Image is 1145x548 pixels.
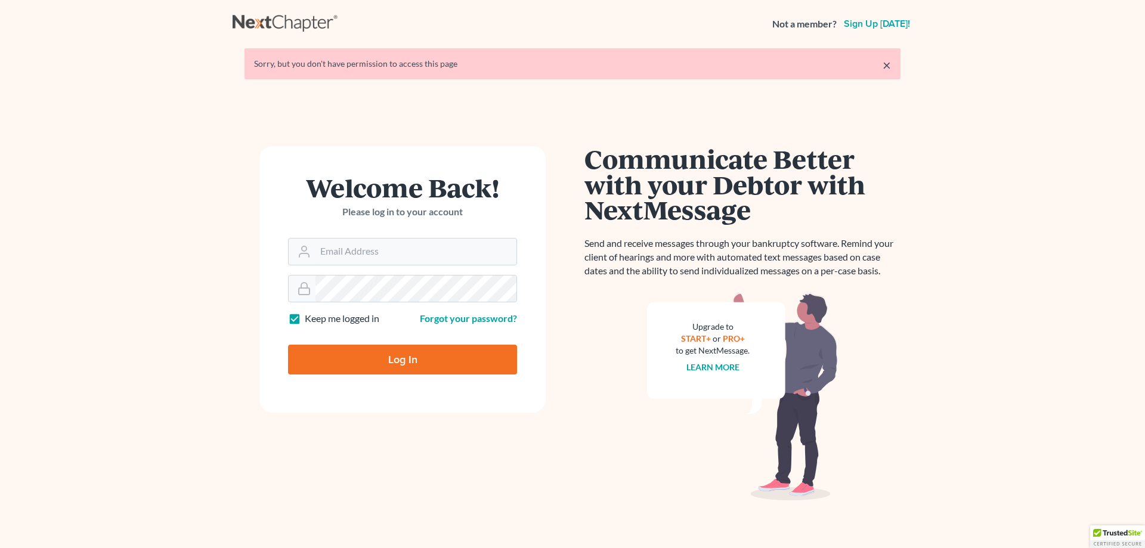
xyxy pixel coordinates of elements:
div: to get NextMessage. [676,345,750,357]
a: Learn more [686,362,739,372]
a: Sign up [DATE]! [841,19,912,29]
p: Send and receive messages through your bankruptcy software. Remind your client of hearings and mo... [584,237,900,278]
strong: Not a member? [772,17,837,31]
a: PRO+ [723,333,745,343]
input: Log In [288,345,517,374]
input: Email Address [315,239,516,265]
a: Forgot your password? [420,312,517,324]
a: × [883,58,891,72]
img: nextmessage_bg-59042aed3d76b12b5cd301f8e5b87938c9018125f34e5fa2b7a6b67550977c72.svg [647,292,838,501]
a: START+ [681,333,711,343]
p: Please log in to your account [288,205,517,219]
div: TrustedSite Certified [1090,525,1145,548]
h1: Welcome Back! [288,175,517,200]
div: Upgrade to [676,321,750,333]
span: or [713,333,721,343]
h1: Communicate Better with your Debtor with NextMessage [584,146,900,222]
label: Keep me logged in [305,312,379,326]
div: Sorry, but you don't have permission to access this page [254,58,891,70]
